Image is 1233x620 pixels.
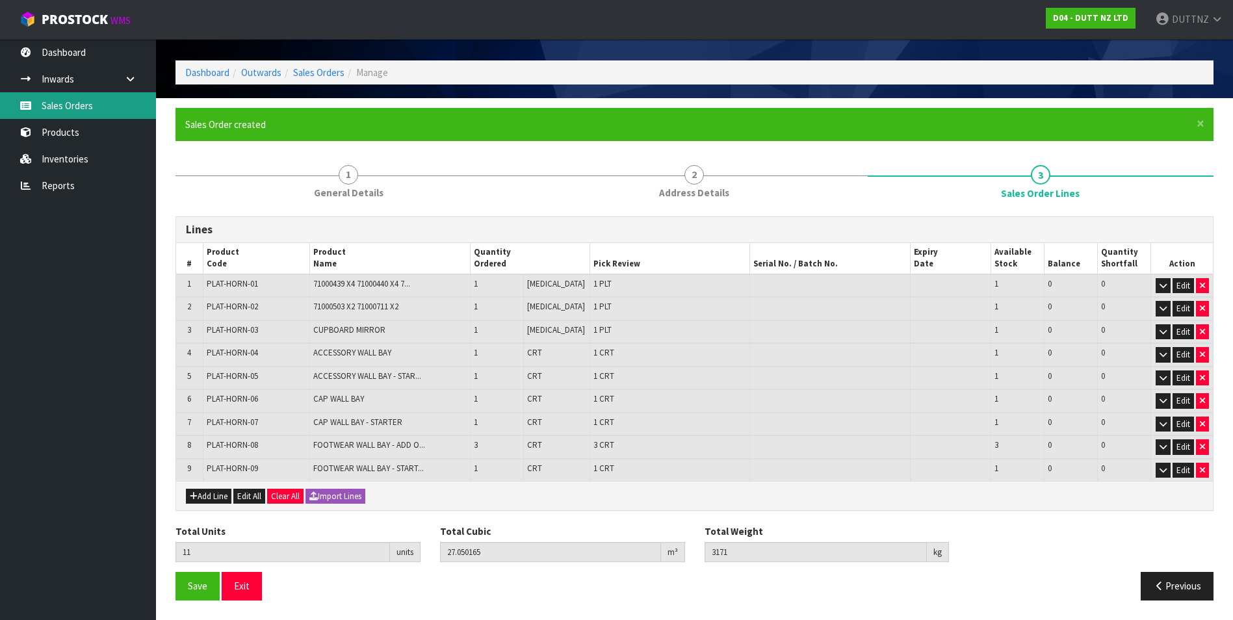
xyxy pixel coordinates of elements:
h3: Lines [186,224,1203,236]
span: 1 [994,278,998,289]
span: PLAT-HORN-08 [207,439,258,450]
span: 3 CRT [593,439,614,450]
a: Outwards [241,66,281,79]
button: Edit [1173,324,1194,340]
span: 0 [1101,393,1105,404]
span: 1 [187,278,191,289]
span: 1 [994,370,998,381]
span: 7 [187,417,191,428]
span: FOOTWEAR WALL BAY - ADD O... [313,439,425,450]
span: 1 CRT [593,347,614,358]
span: 71000439 X4 71000440 X4 7... [313,278,410,289]
span: 3 [474,439,478,450]
span: 1 CRT [593,417,614,428]
span: 8 [187,439,191,450]
span: CRT [527,393,542,404]
button: Add Line [186,489,231,504]
button: Edit [1173,463,1194,478]
span: CRT [527,370,542,381]
div: kg [927,542,949,563]
span: PLAT-HORN-06 [207,393,258,404]
span: 0 [1101,370,1105,381]
span: 0 [1048,393,1052,404]
span: 0 [1048,463,1052,474]
span: ACCESSORY WALL BAY - STAR... [313,370,421,381]
button: Previous [1141,572,1214,600]
span: 1 [474,393,478,404]
span: PLAT-HORN-07 [207,417,258,428]
span: PLAT-HORN-05 [207,370,258,381]
span: 1 [474,370,478,381]
span: PLAT-HORN-02 [207,301,258,312]
small: WMS [110,14,131,27]
button: Edit All [233,489,265,504]
span: CRT [527,463,542,474]
span: 0 [1048,347,1052,358]
th: Quantity Ordered [471,243,590,274]
span: 1 PLT [593,301,612,312]
span: 2 [187,301,191,312]
th: Expiry Date [911,243,991,274]
span: CUPBOARD MIRROR [313,324,385,335]
th: Serial No. / Batch No. [750,243,911,274]
th: # [176,243,203,274]
th: Available Stock [991,243,1044,274]
span: CAP WALL BAY [313,393,364,404]
span: 1 [994,324,998,335]
th: Balance [1044,243,1097,274]
img: cube-alt.png [19,11,36,27]
span: 4 [187,347,191,358]
th: Action [1151,243,1213,274]
span: 0 [1048,324,1052,335]
span: 1 [994,463,998,474]
div: m³ [661,542,685,563]
span: 0 [1101,463,1105,474]
span: 0 [1101,347,1105,358]
button: Edit [1173,301,1194,316]
span: Manage [356,66,388,79]
span: 1 [474,301,478,312]
span: 0 [1101,278,1105,289]
button: Exit [222,572,262,600]
span: 1 CRT [593,370,614,381]
label: Total Weight [705,524,763,538]
span: PLAT-HORN-03 [207,324,258,335]
span: PLAT-HORN-01 [207,278,258,289]
button: Edit [1173,370,1194,386]
a: Dashboard [185,66,229,79]
span: 1 [474,347,478,358]
a: Sales Orders [293,66,344,79]
button: Edit [1173,393,1194,409]
span: PLAT-HORN-09 [207,463,258,474]
th: Quantity Shortfall [1098,243,1151,274]
span: CRT [527,417,542,428]
span: 6 [187,393,191,404]
span: 1 PLT [593,324,612,335]
button: Edit [1173,347,1194,363]
label: Total Cubic [440,524,491,538]
span: CAP WALL BAY - STARTER [313,417,402,428]
span: 1 [474,324,478,335]
span: 1 [474,417,478,428]
span: 0 [1048,439,1052,450]
span: 9 [187,463,191,474]
span: 1 [474,278,478,289]
span: 1 [994,417,998,428]
span: Address Details [659,186,729,200]
span: FOOTWEAR WALL BAY - START... [313,463,424,474]
span: Sales Order Lines [1001,187,1080,200]
span: 1 CRT [593,393,614,404]
input: Total Cubic [440,542,661,562]
span: 0 [1101,324,1105,335]
span: 3 [1031,165,1050,185]
span: 1 [339,165,358,185]
span: 1 CRT [593,463,614,474]
span: CRT [527,439,542,450]
span: 1 PLT [593,278,612,289]
span: ProStock [42,11,108,28]
span: 1 [994,393,998,404]
button: Edit [1173,439,1194,455]
span: × [1197,114,1204,133]
span: [MEDICAL_DATA] [527,301,585,312]
span: Sales Order created [185,118,266,131]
